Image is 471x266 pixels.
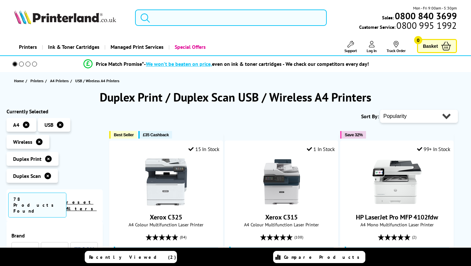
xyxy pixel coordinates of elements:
[373,201,422,208] a: HP LaserJet Pro MFP 4102fdw
[228,221,335,228] span: A4 Colour Multifunction Laser Printer
[367,41,377,53] a: Log In
[8,193,66,218] span: 78 Products Found
[345,132,363,137] span: Save 32%
[340,131,366,139] button: Save 32%
[14,10,127,26] a: Printerland Logo
[85,251,177,263] a: Recently Viewed (2)
[417,146,450,152] div: 99+ In Stock
[188,146,219,152] div: 15 In Stock
[13,173,41,179] span: Duplex Scan
[113,221,219,228] span: A4 Colour Multifunction Laser Printer
[14,10,116,24] img: Printerland Logo
[30,77,45,84] a: Printers
[359,22,457,30] span: Customer Service:
[423,42,438,50] span: Basket
[150,213,182,221] a: Xerox C325
[257,201,306,208] a: Xerox C315
[413,5,457,11] span: Mon - Fri 9:00am - 5:30pm
[15,246,35,254] a: Xerox
[361,113,379,120] span: Sort By:
[394,13,457,19] a: 0800 840 3699
[3,58,449,70] li: modal_Promise
[74,246,94,254] a: Epson
[373,157,422,206] img: HP LaserJet Pro MFP 4102fdw
[307,146,335,152] div: 1 In Stock
[74,247,94,252] img: Epson
[44,122,53,128] span: USB
[168,39,211,55] a: Special Offers
[382,14,394,21] span: Sales:
[257,157,306,206] img: Xerox C315
[114,132,134,137] span: Best Seller
[387,41,406,53] a: Track Order
[142,201,191,208] a: Xerox C325
[146,61,212,67] span: We won’t be beaten on price,
[265,213,298,221] a: Xerox C315
[104,39,168,55] a: Managed Print Services
[75,78,119,83] span: USB / Wireless A4 Printers
[7,108,103,115] div: Currently Selected
[14,39,42,55] a: Printers
[50,77,69,84] span: A4 Printers
[138,131,172,139] button: £35 Cashback
[42,39,104,55] a: Ink & Toner Cartridges
[344,221,450,228] span: A4 Mono Multifunction Laser Printer
[417,39,457,53] a: Basket 0
[395,10,457,22] b: 0800 840 3699
[7,89,464,105] h1: Duplex Print / Duplex Scan USB / Wireless A4 Printers
[344,41,357,53] a: Support
[45,246,64,254] a: Kyocera
[96,61,144,67] span: Price Match Promise*
[367,48,377,53] span: Log In
[89,254,176,260] span: Recently Viewed (2)
[180,231,186,243] span: (84)
[144,61,369,67] div: - even on ink & toner cartridges - We check our competitors every day!
[109,131,137,139] button: Best Seller
[48,39,99,55] span: Ink & Toner Cartridges
[395,22,457,28] span: 0800 995 1992
[142,157,191,206] img: Xerox C325
[50,77,70,84] a: A4 Printers
[284,254,363,260] span: Compare Products
[414,36,422,44] span: 0
[412,231,416,243] span: (2)
[13,122,19,128] span: A4
[143,132,169,137] span: £35 Cashback
[13,156,42,162] span: Duplex Print
[356,213,438,221] a: HP LaserJet Pro MFP 4102fdw
[45,247,64,252] img: Kyocera
[14,77,26,84] a: Home
[30,77,44,84] span: Printers
[66,199,97,212] a: reset filters
[11,232,98,239] div: Brand
[294,231,303,243] span: (108)
[13,139,32,145] span: Wireless
[273,251,365,263] a: Compare Products
[344,48,357,53] span: Support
